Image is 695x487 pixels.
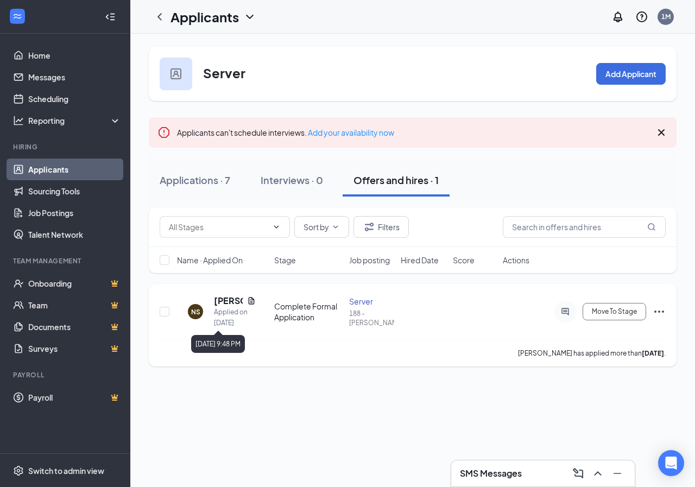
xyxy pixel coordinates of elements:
[453,255,475,265] span: Score
[13,370,119,380] div: Payroll
[572,467,585,480] svg: ComposeMessage
[308,128,394,137] a: Add your availability now
[349,296,395,307] div: Server
[191,307,200,317] div: NS
[272,223,281,231] svg: ChevronDown
[570,465,587,482] button: ComposeMessage
[655,126,668,139] svg: Cross
[243,10,256,23] svg: ChevronDown
[353,216,409,238] button: Filter Filters
[363,220,376,233] svg: Filter
[214,307,256,328] div: Applied on [DATE]
[13,256,119,265] div: Team Management
[191,335,245,353] div: [DATE] 9:48 PM
[214,295,243,307] h5: [PERSON_NAME]
[274,301,342,322] div: Complete Formal Application
[13,142,119,151] div: Hiring
[13,465,24,476] svg: Settings
[503,255,529,265] span: Actions
[401,255,439,265] span: Hired Date
[28,273,121,294] a: OnboardingCrown
[294,216,349,238] button: Sort byChevronDown
[28,387,121,408] a: PayrollCrown
[28,45,121,66] a: Home
[105,11,116,22] svg: Collapse
[589,465,606,482] button: ChevronUp
[583,303,646,320] button: Move To Stage
[160,173,230,187] div: Applications · 7
[157,126,170,139] svg: Error
[635,10,648,23] svg: QuestionInfo
[28,115,122,126] div: Reporting
[28,180,121,202] a: Sourcing Tools
[28,159,121,180] a: Applicants
[647,223,656,231] svg: MagnifyingGlass
[518,349,666,358] p: [PERSON_NAME] has applied more than .
[596,63,666,85] button: Add Applicant
[661,12,671,21] div: 1M
[609,465,626,482] button: Minimize
[153,10,166,23] svg: ChevronLeft
[169,221,268,233] input: All Stages
[28,316,121,338] a: DocumentsCrown
[28,338,121,359] a: SurveysCrown
[460,467,522,479] h3: SMS Messages
[177,128,394,137] span: Applicants can't schedule interviews.
[653,305,666,318] svg: Ellipses
[177,255,243,265] span: Name · Applied On
[28,88,121,110] a: Scheduling
[28,465,104,476] div: Switch to admin view
[642,349,664,357] b: [DATE]
[28,202,121,224] a: Job Postings
[28,66,121,88] a: Messages
[304,223,329,231] span: Sort by
[559,307,572,316] svg: ActiveChat
[658,450,684,476] div: Open Intercom Messenger
[28,224,121,245] a: Talent Network
[331,223,340,231] svg: ChevronDown
[503,216,666,238] input: Search in offers and hires
[170,68,181,79] img: user icon
[611,10,624,23] svg: Notifications
[13,115,24,126] svg: Analysis
[353,173,439,187] div: Offers and hires · 1
[349,255,390,265] span: Job posting
[247,296,256,305] svg: Document
[203,64,245,82] h3: Server
[591,467,604,480] svg: ChevronUp
[349,309,395,327] div: 188 - [PERSON_NAME]
[611,467,624,480] svg: Minimize
[12,11,23,22] svg: WorkstreamLogo
[274,255,296,265] span: Stage
[170,8,239,26] h1: Applicants
[261,173,323,187] div: Interviews · 0
[592,308,637,315] span: Move To Stage
[28,294,121,316] a: TeamCrown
